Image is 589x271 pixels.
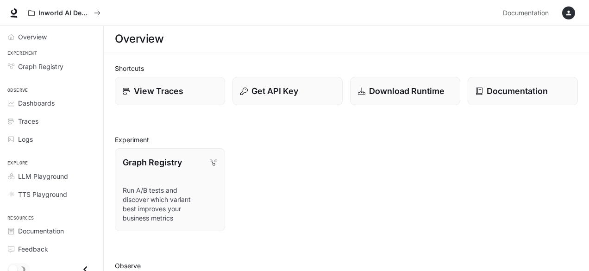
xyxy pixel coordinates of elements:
[350,77,460,105] a: Download Runtime
[115,148,225,231] a: Graph RegistryRun A/B tests and discover which variant best improves your business metrics
[18,134,33,144] span: Logs
[4,95,100,111] a: Dashboards
[232,77,343,105] button: Get API Key
[503,7,549,19] span: Documentation
[24,4,105,22] button: All workspaces
[18,189,67,199] span: TTS Playground
[134,85,183,97] p: View Traces
[4,241,100,257] a: Feedback
[4,223,100,239] a: Documentation
[18,171,68,181] span: LLM Playground
[499,4,556,22] a: Documentation
[115,135,578,145] h2: Experiment
[468,77,578,105] a: Documentation
[18,62,63,71] span: Graph Registry
[487,85,548,97] p: Documentation
[18,226,64,236] span: Documentation
[115,30,163,48] h1: Overview
[18,98,55,108] span: Dashboards
[123,186,217,223] p: Run A/B tests and discover which variant best improves your business metrics
[4,168,100,184] a: LLM Playground
[18,32,47,42] span: Overview
[115,63,578,73] h2: Shortcuts
[4,29,100,45] a: Overview
[38,9,90,17] p: Inworld AI Demos
[251,85,298,97] p: Get API Key
[18,244,48,254] span: Feedback
[4,113,100,129] a: Traces
[115,261,578,271] h2: Observe
[4,186,100,202] a: TTS Playground
[4,131,100,147] a: Logs
[123,156,182,169] p: Graph Registry
[4,58,100,75] a: Graph Registry
[18,116,38,126] span: Traces
[115,77,225,105] a: View Traces
[369,85,445,97] p: Download Runtime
